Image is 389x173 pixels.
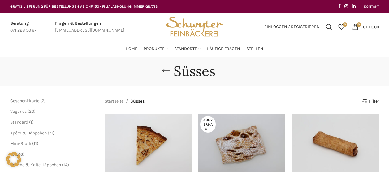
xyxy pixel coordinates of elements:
span: Häufige Fragen [207,46,240,52]
a: Apfeltasche [198,114,285,172]
span: CHF [363,24,371,29]
a: Stellen [246,43,263,55]
span: Home [126,46,137,52]
a: Warme & Kalte Häppchen [10,162,61,167]
span: 14 [63,162,67,167]
h1: Süsses [174,63,215,79]
a: Veganes [10,109,27,114]
a: Instagram social link [343,2,350,11]
a: Mini-Brötli [10,141,31,146]
a: KONTAKT [364,0,379,13]
span: 0 [343,22,347,27]
a: Häufige Fragen [207,43,240,55]
a: Home [126,43,137,55]
span: KONTAKT [364,4,379,9]
a: 0 [335,21,348,33]
span: Stellen [246,46,263,52]
span: 20 [29,109,34,114]
span: 0 [357,22,361,27]
a: Apfel-Fladen geraffelt 1/8 [105,114,192,172]
span: Ausverkauft [200,116,216,133]
bdi: 0.00 [363,24,379,29]
a: Einloggen / Registrieren [261,21,323,33]
a: Filter [362,99,379,104]
a: Produkte [144,43,168,55]
span: Standorte [174,46,197,52]
a: Facebook social link [336,2,343,11]
a: Infobox link [55,20,124,34]
a: Apéro & Häppchen [10,130,47,136]
div: Secondary navigation [361,0,382,13]
a: Linkedin social link [350,2,357,11]
a: Standorte [174,43,201,55]
a: 0 CHF0.00 [349,21,382,33]
a: Appenzeller Nussgipfel [292,114,379,172]
div: Main navigation [7,43,382,55]
span: GRATIS LIEFERUNG FÜR BESTELLUNGEN AB CHF 150 - FILIALABHOLUNG IMMER GRATIS [10,4,158,9]
a: Infobox link [10,20,37,34]
span: 1 [31,120,32,125]
span: Süsses [130,98,145,105]
a: Standard [10,120,28,125]
a: Site logo [164,24,225,29]
a: Geschenkkarte [10,98,39,103]
nav: Breadcrumb [105,98,145,105]
img: Bäckerei Schwyter [164,13,225,41]
a: Go back [158,65,174,77]
span: Einloggen / Registrieren [264,25,320,29]
a: Suchen [323,21,335,33]
span: 2 [42,98,44,103]
a: Startseite [105,98,123,105]
span: Produkte [144,46,165,52]
span: 11 [34,141,37,146]
div: Meine Wunschliste [335,21,348,33]
span: 71 [49,130,53,136]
